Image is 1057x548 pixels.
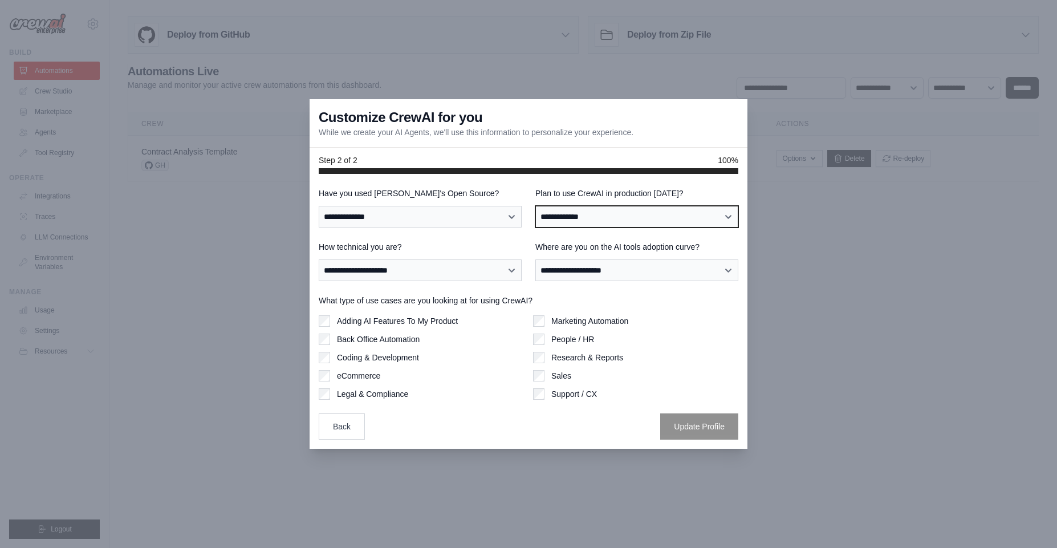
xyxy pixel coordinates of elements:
[319,413,365,440] button: Back
[319,295,738,306] label: What type of use cases are you looking at for using CrewAI?
[535,188,738,199] label: Plan to use CrewAI in production [DATE]?
[337,388,408,400] label: Legal & Compliance
[660,413,738,440] button: Update Profile
[551,370,571,381] label: Sales
[319,127,633,138] p: While we create your AI Agents, we'll use this information to personalize your experience.
[535,241,738,253] label: Where are you on the AI tools adoption curve?
[337,334,420,345] label: Back Office Automation
[319,155,357,166] span: Step 2 of 2
[551,352,623,363] label: Research & Reports
[337,315,458,327] label: Adding AI Features To My Product
[337,352,419,363] label: Coding & Development
[718,155,738,166] span: 100%
[319,241,522,253] label: How technical you are?
[551,388,597,400] label: Support / CX
[1000,493,1057,548] iframe: Chat Widget
[337,370,380,381] label: eCommerce
[319,108,482,127] h3: Customize CrewAI for you
[319,188,522,199] label: Have you used [PERSON_NAME]'s Open Source?
[551,334,594,345] label: People / HR
[551,315,628,327] label: Marketing Automation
